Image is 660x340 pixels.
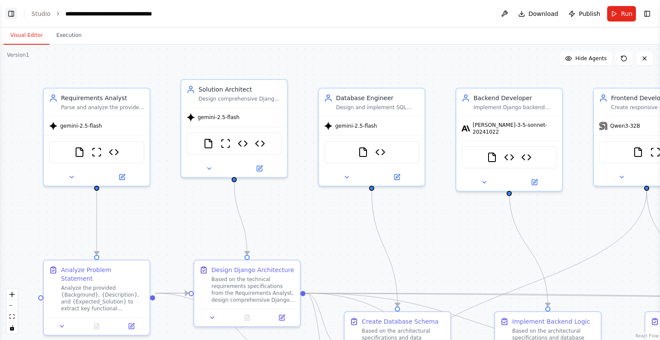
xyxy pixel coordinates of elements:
[43,88,150,187] div: Requirements AnalystParse and analyze the provided {Background} and {Description} to extract key ...
[7,52,29,58] div: Version 1
[362,317,439,326] div: Create Database Schema
[607,6,636,21] button: Run
[60,123,102,129] span: gemini-2.5-flash
[5,8,17,20] button: Show left sidebar
[203,138,214,149] img: FileReadTool
[31,9,162,18] nav: breadcrumb
[579,9,600,18] span: Publish
[455,88,563,192] div: Backend DeveloperImplement Django backend functionality based on architectural specifications and...
[512,317,590,326] div: Implement Backend Logic
[504,152,514,162] img: Django View Generator
[641,8,653,20] button: Show right sidebar
[515,6,562,21] button: Download
[199,95,282,102] div: Design comprehensive Django project architecture based on the technical requirements specificatio...
[267,312,296,323] button: Open in side panel
[92,190,101,254] g: Edge from 27c3e5d9-4ebb-4439-a7ef-77f501708c86 to 95a44423-81d3-4c57-9796-a8e4a00f023f
[6,300,18,311] button: zoom out
[621,9,632,18] span: Run
[211,266,294,274] div: Design Django Architecture
[474,94,557,102] div: Backend Developer
[318,88,425,187] div: Database EngineerDesign and implement SQL database schema based on architectural specifications a...
[61,104,144,111] div: Parse and analyze the provided {Background} and {Description} to extract key functional requireme...
[199,85,282,94] div: Solution Architect
[92,147,102,157] img: ScrapeWebsiteTool
[49,27,89,45] button: Execution
[636,334,659,338] a: React Flow attribution
[529,9,559,18] span: Download
[74,147,85,157] img: FileReadTool
[229,312,266,323] button: No output available
[220,138,231,149] img: ScrapeWebsiteTool
[610,123,640,129] span: Qwen3-32B
[6,289,18,300] button: zoom in
[505,190,552,306] g: Edge from 388da50a-8ea5-414c-bed7-2f8239ed53d2 to 78a0da03-c6ee-42a1-90fd-7c6adef51ad3
[79,321,115,331] button: No output available
[521,152,532,162] img: Django Forms Generator
[109,147,119,157] img: Requirements Validation Tool
[230,181,251,254] g: Edge from c0083dee-2a88-4cdb-815d-325efbdff108 to 245549f8-02ad-4d84-8316-ea304d36e8fa
[180,79,288,178] div: Solution ArchitectDesign comprehensive Django project architecture based on the technical require...
[61,94,144,102] div: Requirements Analyst
[198,114,239,121] span: gemini-2.5-flash
[116,321,146,331] button: Open in side panel
[43,260,150,336] div: Analyze Problem StatementAnalyze the provided {Background}, {Description}, and {Expected_Solution...
[336,94,419,102] div: Database Engineer
[155,289,188,297] g: Edge from 95a44423-81d3-4c57-9796-a8e4a00f023f to 245549f8-02ad-4d84-8316-ea304d36e8fa
[560,52,612,65] button: Hide Agents
[6,311,18,322] button: fit view
[373,172,421,182] button: Open in side panel
[238,138,248,149] img: Project Structure Generator
[211,276,295,303] div: Based on the technical requirements specifications from the Requirements Analyst, design comprehe...
[6,322,18,334] button: toggle interactivity
[255,138,265,149] img: Django Architecture Validator
[31,10,51,17] a: Studio
[61,285,144,312] div: Analyze the provided {Background}, {Description}, and {Expected_Solution} to extract key function...
[335,123,377,129] span: gemini-2.5-flash
[473,122,557,135] span: [PERSON_NAME]-3-5-sonnet-20241022
[98,172,146,182] button: Open in side panel
[3,27,49,45] button: Visual Editor
[6,289,18,334] div: React Flow controls
[565,6,604,21] button: Publish
[633,147,643,157] img: FileReadTool
[474,104,557,111] div: Implement Django backend functionality based on architectural specifications and database models....
[575,55,607,62] span: Hide Agents
[510,177,559,187] button: Open in side panel
[358,147,368,157] img: FileReadTool
[193,260,301,327] div: Design Django ArchitectureBased on the technical requirements specifications from the Requirement...
[487,152,497,162] img: FileReadTool
[61,266,144,283] div: Analyze Problem Statement
[235,163,284,174] button: Open in side panel
[367,190,402,306] g: Edge from d3491644-89b4-4fd9-8a9d-b282cf6a21b9 to 7957d173-433c-4c3b-aefb-79ef4c0927bb
[336,104,419,111] div: Design and implement SQL database schema based on architectural specifications and data requireme...
[375,147,385,157] img: Database Schema Generator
